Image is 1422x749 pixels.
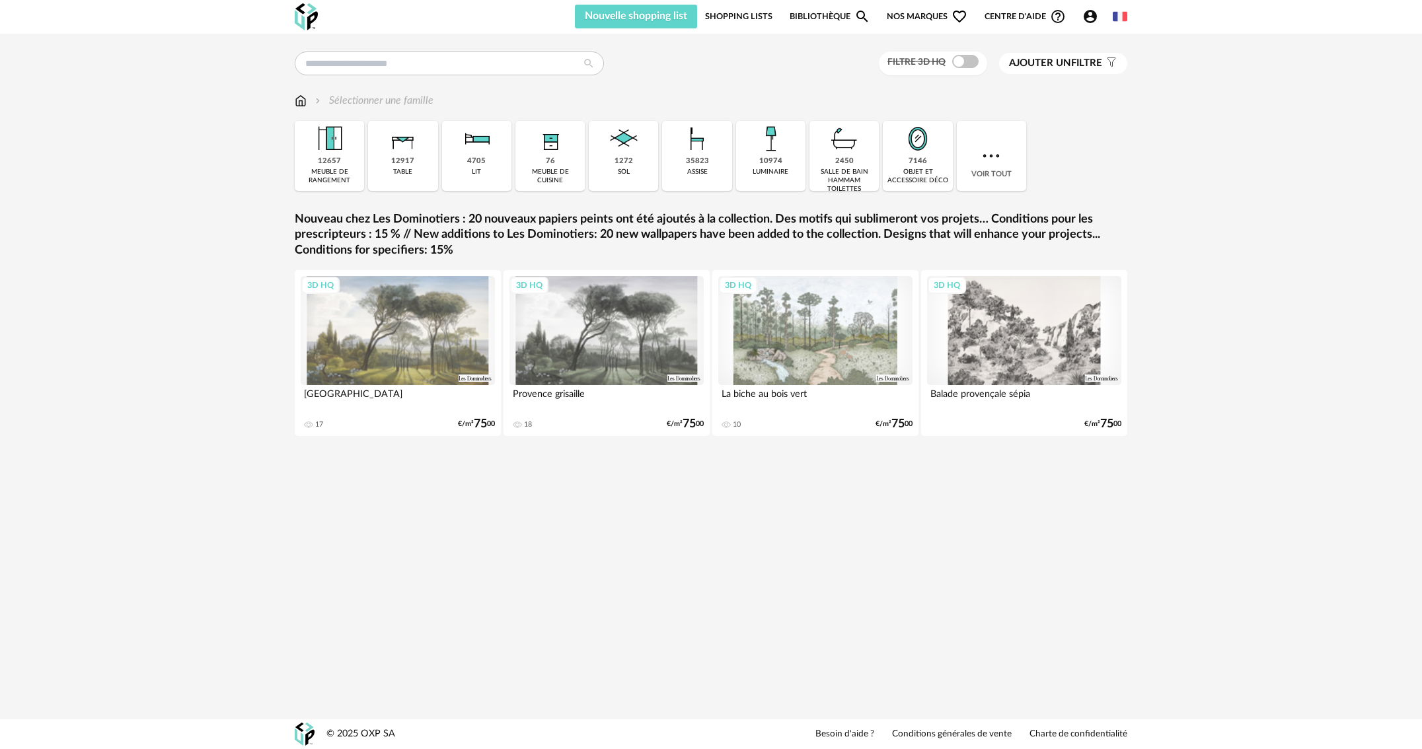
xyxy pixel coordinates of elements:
div: 3D HQ [510,277,548,294]
button: Ajouter unfiltre Filter icon [999,53,1127,74]
div: 3D HQ [928,277,966,294]
span: Help Circle Outline icon [1050,9,1066,24]
span: Filtre 3D HQ [887,57,946,67]
img: OXP [295,723,315,746]
div: 35823 [686,157,709,166]
div: luminaire [753,168,788,176]
img: Miroir.png [900,121,936,157]
div: La biche au bois vert [718,385,913,411]
div: 10 [733,420,741,429]
img: svg+xml;base64,PHN2ZyB3aWR0aD0iMTYiIGhlaWdodD0iMTciIHZpZXdCb3g9IjAgMCAxNiAxNyIgZmlsbD0ibm9uZSIgeG... [295,93,307,108]
img: more.7b13dc1.svg [979,144,1003,168]
span: 75 [474,419,487,429]
div: €/m² 00 [1084,419,1121,429]
a: Besoin d'aide ? [815,729,874,740]
div: 7146 [909,157,927,166]
span: Ajouter un [1009,58,1071,68]
div: 12657 [318,157,341,166]
div: 4705 [467,157,486,166]
a: BibliothèqueMagnify icon [790,5,870,28]
a: Conditions générales de vente [892,729,1012,740]
img: OXP [295,3,318,30]
a: Shopping Lists [705,5,772,28]
a: 3D HQ La biche au bois vert 10 €/m²7500 [712,270,918,436]
div: 3D HQ [719,277,757,294]
img: svg+xml;base64,PHN2ZyB3aWR0aD0iMTYiIGhlaWdodD0iMTYiIHZpZXdCb3g9IjAgMCAxNiAxNiIgZmlsbD0ibm9uZSIgeG... [313,93,323,108]
div: 12917 [391,157,414,166]
a: 3D HQ [GEOGRAPHIC_DATA] 17 €/m²7500 [295,270,501,436]
div: Sélectionner une famille [313,93,433,108]
span: Account Circle icon [1082,9,1098,24]
span: 75 [683,419,696,429]
span: Magnify icon [854,9,870,24]
img: Salle%20de%20bain.png [827,121,862,157]
div: €/m² 00 [458,419,495,429]
div: lit [472,168,481,176]
span: Account Circle icon [1082,9,1104,24]
div: 76 [546,157,555,166]
div: meuble de cuisine [519,168,581,185]
div: meuble de rangement [299,168,360,185]
span: Centre d'aideHelp Circle Outline icon [985,9,1066,24]
span: 75 [1100,419,1113,429]
div: 2450 [835,157,854,166]
div: objet et accessoire déco [887,168,948,185]
div: sol [618,168,630,176]
span: Nouvelle shopping list [585,11,687,21]
div: assise [687,168,708,176]
a: 3D HQ Balade provençale sépia €/m²7500 [921,270,1127,436]
span: Filter icon [1102,57,1117,70]
img: fr [1113,9,1127,24]
div: 17 [315,420,323,429]
span: Heart Outline icon [952,9,967,24]
a: 3D HQ Provence grisaille 18 €/m²7500 [504,270,710,436]
img: Literie.png [459,121,494,157]
a: Charte de confidentialité [1029,729,1127,740]
div: €/m² 00 [667,419,704,429]
div: Balade provençale sépia [927,385,1121,411]
div: €/m² 00 [876,419,913,429]
img: Assise.png [679,121,715,157]
span: 75 [891,419,905,429]
div: [GEOGRAPHIC_DATA] [301,385,495,411]
div: table [393,168,412,176]
div: 18 [524,420,532,429]
a: Nouveau chez Les Dominotiers : 20 nouveaux papiers peints ont été ajoutés à la collection. Des mo... [295,212,1127,258]
img: Rangement.png [533,121,568,157]
img: Sol.png [606,121,642,157]
div: 10974 [759,157,782,166]
span: filtre [1009,57,1102,70]
img: Table.png [385,121,421,157]
div: Voir tout [957,121,1026,191]
span: Nos marques [887,5,967,28]
img: Luminaire.png [753,121,788,157]
img: Meuble%20de%20rangement.png [312,121,348,157]
button: Nouvelle shopping list [575,5,697,28]
div: salle de bain hammam toilettes [813,168,875,194]
div: © 2025 OXP SA [326,728,395,740]
div: 3D HQ [301,277,340,294]
div: 1272 [615,157,633,166]
div: Provence grisaille [509,385,704,411]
